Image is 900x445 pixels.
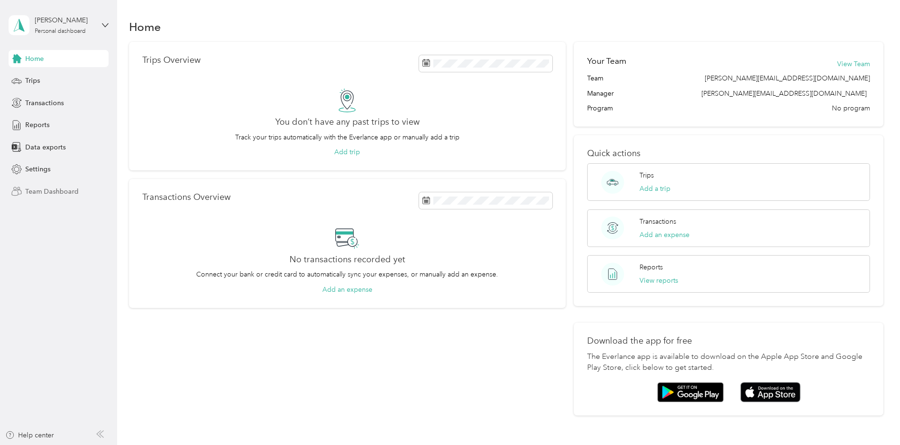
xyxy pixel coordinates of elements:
[25,142,66,152] span: Data exports
[235,132,460,142] p: Track your trips automatically with the Everlance app or manually add a trip
[640,170,654,180] p: Trips
[640,262,663,272] p: Reports
[25,120,50,130] span: Reports
[322,285,372,295] button: Add an expense
[35,15,94,25] div: [PERSON_NAME]
[290,255,405,265] h2: No transactions recorded yet
[275,117,420,127] h2: You don’t have any past trips to view
[587,89,614,99] span: Manager
[640,276,678,286] button: View reports
[640,184,670,194] button: Add a trip
[701,89,867,98] span: [PERSON_NAME][EMAIL_ADDRESS][DOMAIN_NAME]
[587,103,613,113] span: Program
[832,103,870,113] span: No program
[837,59,870,69] button: View Team
[5,430,54,440] button: Help center
[705,73,870,83] span: [PERSON_NAME][EMAIL_ADDRESS][DOMAIN_NAME]
[587,148,870,158] p: Quick actions
[196,269,498,279] p: Connect your bank or credit card to automatically sync your expenses, or manually add an expense.
[740,382,800,403] img: App store
[129,22,161,32] h1: Home
[142,55,200,65] p: Trips Overview
[587,336,870,346] p: Download the app for free
[657,382,724,402] img: Google play
[334,147,360,157] button: Add trip
[25,98,64,108] span: Transactions
[640,230,690,240] button: Add an expense
[35,29,86,34] div: Personal dashboard
[25,187,79,197] span: Team Dashboard
[587,351,870,374] p: The Everlance app is available to download on the Apple App Store and Google Play Store, click be...
[640,217,676,227] p: Transactions
[587,55,626,67] h2: Your Team
[25,164,50,174] span: Settings
[587,73,603,83] span: Team
[25,54,44,64] span: Home
[142,192,230,202] p: Transactions Overview
[25,76,40,86] span: Trips
[847,392,900,445] iframe: Everlance-gr Chat Button Frame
